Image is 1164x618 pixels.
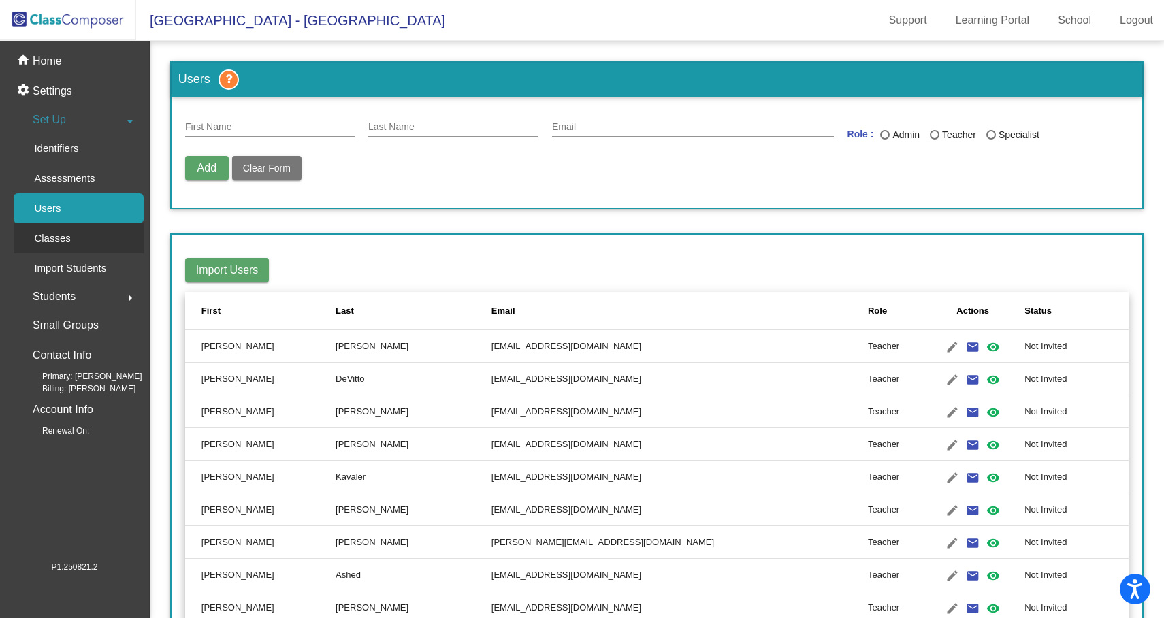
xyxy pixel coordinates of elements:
span: Import Users [196,264,259,276]
td: Teacher [868,363,921,395]
span: Set Up [33,110,66,129]
span: Add [197,162,216,174]
td: [PERSON_NAME] [185,526,336,559]
td: Not Invited [1024,395,1129,428]
input: First Name [185,122,355,133]
span: [GEOGRAPHIC_DATA] - [GEOGRAPHIC_DATA] [136,10,445,31]
td: [EMAIL_ADDRESS][DOMAIN_NAME] [491,559,868,591]
p: Account Info [33,400,93,419]
td: [PERSON_NAME] [336,493,491,526]
p: Contact Info [33,346,91,365]
td: [PERSON_NAME] [185,559,336,591]
mat-icon: edit [944,568,960,584]
div: First [201,304,336,318]
td: Not Invited [1024,330,1129,363]
mat-icon: visibility [985,535,1001,551]
td: Not Invited [1024,559,1129,591]
p: Settings [33,83,72,99]
div: Teacher [939,128,976,142]
td: Teacher [868,330,921,363]
a: Logout [1109,10,1164,31]
mat-icon: email [965,600,981,617]
div: Last [336,304,491,318]
mat-icon: visibility [985,372,1001,388]
mat-icon: arrow_drop_down [122,113,138,129]
td: Teacher [868,428,921,461]
td: Not Invited [1024,363,1129,395]
span: Billing: [PERSON_NAME] [20,383,135,395]
mat-icon: visibility [985,339,1001,355]
td: [PERSON_NAME] [336,330,491,363]
mat-icon: arrow_right [122,290,138,306]
mat-icon: email [965,568,981,584]
mat-icon: edit [944,372,960,388]
td: [PERSON_NAME] [336,526,491,559]
td: [PERSON_NAME] [185,493,336,526]
p: Import Students [34,260,106,276]
span: Students [33,287,76,306]
span: Primary: [PERSON_NAME] [20,370,142,383]
mat-icon: email [965,502,981,519]
p: Classes [34,230,70,246]
mat-icon: visibility [985,568,1001,584]
td: [PERSON_NAME] [185,363,336,395]
a: Support [878,10,938,31]
mat-icon: visibility [985,470,1001,486]
div: Status [1024,304,1052,318]
p: Assessments [34,170,95,186]
td: [EMAIL_ADDRESS][DOMAIN_NAME] [491,395,868,428]
th: Actions [921,292,1024,330]
mat-icon: visibility [985,600,1001,617]
div: First [201,304,221,318]
mat-icon: settings [16,83,33,99]
td: Teacher [868,395,921,428]
mat-icon: edit [944,535,960,551]
mat-icon: visibility [985,437,1001,453]
div: Email [491,304,868,318]
mat-icon: home [16,53,33,69]
td: Teacher [868,493,921,526]
mat-icon: email [965,470,981,486]
mat-icon: email [965,372,981,388]
h3: Users [172,63,1142,97]
td: Not Invited [1024,526,1129,559]
td: [PERSON_NAME][EMAIL_ADDRESS][DOMAIN_NAME] [491,526,868,559]
td: Ashed [336,559,491,591]
button: Import Users [185,258,270,282]
input: Last Name [368,122,538,133]
mat-icon: email [965,404,981,421]
td: [PERSON_NAME] [336,428,491,461]
mat-icon: edit [944,404,960,421]
div: Status [1024,304,1112,318]
mat-icon: edit [944,339,960,355]
mat-icon: email [965,437,981,453]
td: [EMAIL_ADDRESS][DOMAIN_NAME] [491,461,868,493]
mat-icon: visibility [985,404,1001,421]
td: DeVitto [336,363,491,395]
span: Clear Form [243,163,291,174]
div: Admin [890,128,920,142]
div: Specialist [996,128,1039,142]
mat-icon: edit [944,437,960,453]
td: Teacher [868,526,921,559]
mat-icon: edit [944,600,960,617]
p: Users [34,200,61,216]
mat-radio-group: Last Name [880,127,1049,142]
a: School [1047,10,1102,31]
td: [EMAIL_ADDRESS][DOMAIN_NAME] [491,363,868,395]
div: Last [336,304,354,318]
td: [EMAIL_ADDRESS][DOMAIN_NAME] [491,493,868,526]
a: Learning Portal [945,10,1041,31]
div: Email [491,304,515,318]
mat-icon: edit [944,502,960,519]
td: Kavaler [336,461,491,493]
td: [PERSON_NAME] [185,395,336,428]
td: [PERSON_NAME] [185,330,336,363]
span: Renewal On: [20,425,89,437]
td: [PERSON_NAME] [185,461,336,493]
mat-icon: edit [944,470,960,486]
mat-icon: visibility [985,502,1001,519]
button: Clear Form [232,156,302,180]
td: [EMAIL_ADDRESS][DOMAIN_NAME] [491,428,868,461]
input: E Mail [552,122,834,133]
